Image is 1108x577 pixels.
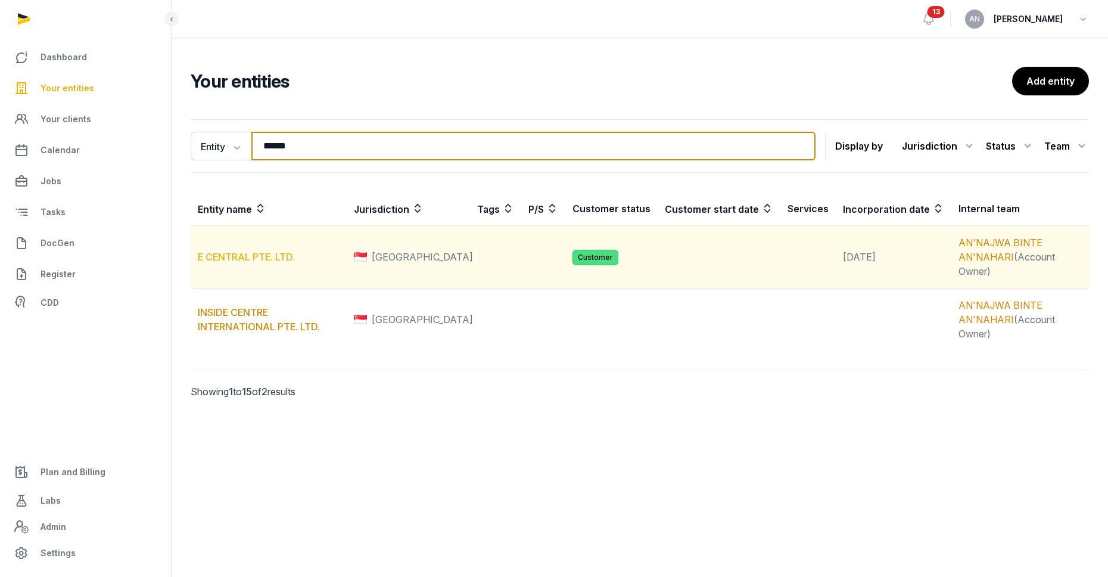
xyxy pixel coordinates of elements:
[191,132,251,160] button: Entity
[347,192,470,226] th: Jurisdiction
[372,250,473,264] span: [GEOGRAPHIC_DATA]
[835,137,883,156] p: Display by
[41,465,105,479] span: Plan and Billing
[10,291,161,315] a: CDD
[10,260,161,288] a: Register
[10,167,161,196] a: Jobs
[958,235,1082,278] div: (Account Owner)
[10,458,161,486] a: Plan and Billing
[958,298,1082,341] div: (Account Owner)
[41,143,80,157] span: Calendar
[41,81,94,95] span: Your entities
[10,74,161,103] a: Your entities
[10,486,161,515] a: Labs
[470,192,521,226] th: Tags
[928,6,945,18] span: 13
[191,70,1012,92] h2: Your entities
[10,43,161,72] a: Dashboard
[994,12,1063,26] span: [PERSON_NAME]
[41,174,61,188] span: Jobs
[242,386,252,398] span: 15
[969,15,980,23] span: AN
[572,250,618,265] span: Customer
[902,137,976,156] div: Jurisdiction
[191,370,401,413] p: Showing to of results
[836,226,951,288] td: [DATE]
[521,192,565,226] th: P/S
[229,386,233,398] span: 1
[41,205,66,219] span: Tasks
[262,386,267,398] span: 2
[198,306,320,333] a: INSIDE CENTRE INTERNATIONAL PTE. LTD.
[41,236,74,250] span: DocGen
[41,520,66,534] span: Admin
[1012,67,1089,95] a: Add entity
[41,494,61,508] span: Labs
[10,539,161,567] a: Settings
[1044,137,1089,156] div: Team
[658,192,780,226] th: Customer start date
[958,237,1042,263] a: AN'NAJWA BINTE AN'NAHARI
[41,296,59,310] span: CDD
[10,198,161,227] a: Tasks
[965,10,984,29] button: AN
[951,192,1089,226] th: Internal team
[958,299,1042,325] a: AN'NAJWA BINTE AN'NAHARI
[41,546,76,560] span: Settings
[41,267,76,281] span: Register
[372,312,473,327] span: [GEOGRAPHIC_DATA]
[780,192,836,226] th: Services
[986,137,1035,156] div: Status
[10,515,161,539] a: Admin
[836,192,951,226] th: Incorporation date
[565,192,658,226] th: Customer status
[10,136,161,165] a: Calendar
[41,112,91,126] span: Your clients
[191,192,347,226] th: Entity name
[198,251,295,263] a: E CENTRAL PTE. LTD.
[10,229,161,258] a: DocGen
[10,105,161,134] a: Your clients
[41,50,87,64] span: Dashboard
